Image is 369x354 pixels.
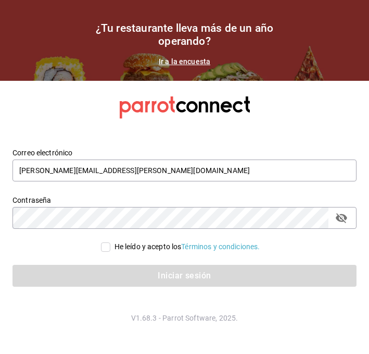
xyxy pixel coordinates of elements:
h1: ¿Tu restaurante lleva más de un año operando? [81,22,289,48]
p: V1.68.3 - Parrot Software, 2025. [12,313,357,323]
a: Términos y condiciones. [181,242,260,251]
div: He leído y acepto los [114,241,260,252]
button: passwordField [333,209,350,227]
label: Contraseña [12,197,357,204]
a: Ir a la encuesta [159,57,210,66]
input: Ingresa tu correo electrónico [12,160,357,181]
label: Correo electrónico [12,149,357,156]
